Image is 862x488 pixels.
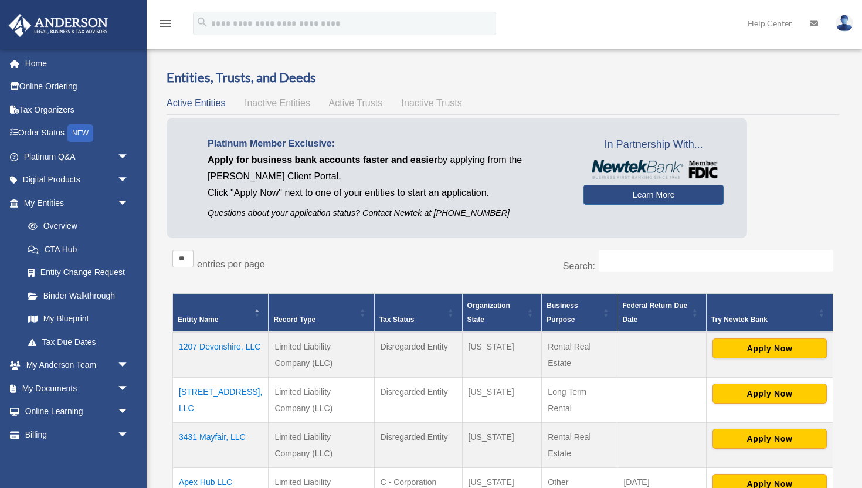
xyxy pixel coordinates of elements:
[158,16,172,30] i: menu
[374,293,462,332] th: Tax Status: Activate to sort
[617,293,706,332] th: Federal Return Due Date: Activate to sort
[208,135,566,152] p: Platinum Member Exclusive:
[547,301,578,324] span: Business Purpose
[711,313,815,327] div: Try Newtek Bank
[379,316,415,324] span: Tax Status
[712,429,827,449] button: Apply Now
[208,206,566,221] p: Questions about your application status? Contact Newtek at [PHONE_NUMBER]
[158,21,172,30] a: menu
[374,332,462,378] td: Disregarded Entity
[196,16,209,29] i: search
[542,332,617,378] td: Rental Real Estate
[173,293,269,332] th: Entity Name: Activate to invert sorting
[374,377,462,422] td: Disregarded Entity
[117,400,141,424] span: arrow_drop_down
[542,422,617,467] td: Rental Real Estate
[836,15,853,32] img: User Pic
[269,293,374,332] th: Record Type: Activate to sort
[706,293,833,332] th: Try Newtek Bank : Activate to sort
[8,75,147,99] a: Online Ordering
[622,301,687,324] span: Federal Return Due Date
[16,284,141,307] a: Binder Walkthrough
[542,377,617,422] td: Long Term Rental
[16,238,141,261] a: CTA Hub
[467,301,510,324] span: Organization State
[117,377,141,401] span: arrow_drop_down
[8,446,147,470] a: Events Calendar
[197,259,265,269] label: entries per page
[374,422,462,467] td: Disregarded Entity
[462,422,542,467] td: [US_STATE]
[117,145,141,169] span: arrow_drop_down
[117,354,141,378] span: arrow_drop_down
[167,98,225,108] span: Active Entities
[67,124,93,142] div: NEW
[208,152,566,185] p: by applying from the [PERSON_NAME] Client Portal.
[208,155,437,165] span: Apply for business bank accounts faster and easier
[8,400,147,423] a: Online Learningarrow_drop_down
[8,354,147,377] a: My Anderson Teamarrow_drop_down
[8,52,147,75] a: Home
[583,135,724,154] span: In Partnership With...
[16,215,135,238] a: Overview
[712,384,827,404] button: Apply Now
[329,98,383,108] span: Active Trusts
[269,422,374,467] td: Limited Liability Company (LLC)
[269,377,374,422] td: Limited Liability Company (LLC)
[8,191,141,215] a: My Entitiesarrow_drop_down
[245,98,310,108] span: Inactive Entities
[117,168,141,192] span: arrow_drop_down
[167,69,839,87] h3: Entities, Trusts, and Deeds
[16,307,141,331] a: My Blueprint
[173,422,269,467] td: 3431 Mayfair, LLC
[8,121,147,145] a: Order StatusNEW
[8,98,147,121] a: Tax Organizers
[273,316,315,324] span: Record Type
[462,293,542,332] th: Organization State: Activate to sort
[16,261,141,284] a: Entity Change Request
[269,332,374,378] td: Limited Liability Company (LLC)
[117,423,141,447] span: arrow_drop_down
[16,330,141,354] a: Tax Due Dates
[402,98,462,108] span: Inactive Trusts
[8,423,147,446] a: Billingarrow_drop_down
[208,185,566,201] p: Click "Apply Now" next to one of your entities to start an application.
[8,168,147,192] a: Digital Productsarrow_drop_down
[178,316,218,324] span: Entity Name
[173,332,269,378] td: 1207 Devonshire, LLC
[8,377,147,400] a: My Documentsarrow_drop_down
[589,160,718,179] img: NewtekBankLogoSM.png
[462,377,542,422] td: [US_STATE]
[542,293,617,332] th: Business Purpose: Activate to sort
[8,145,147,168] a: Platinum Q&Aarrow_drop_down
[117,191,141,215] span: arrow_drop_down
[563,261,595,271] label: Search:
[462,332,542,378] td: [US_STATE]
[173,377,269,422] td: [STREET_ADDRESS], LLC
[712,338,827,358] button: Apply Now
[583,185,724,205] a: Learn More
[5,14,111,37] img: Anderson Advisors Platinum Portal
